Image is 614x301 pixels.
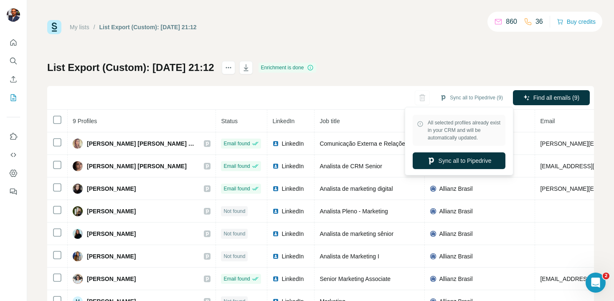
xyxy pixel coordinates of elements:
h1: List Export (Custom): [DATE] 21:12 [47,61,214,74]
button: Find all emails (9) [513,90,590,105]
img: company-logo [430,253,436,260]
img: LinkedIn logo [272,185,279,192]
div: Enrichment is done [259,63,317,73]
button: Sync all to Pipedrive (9) [434,91,509,104]
span: Senior Marketing Associate [320,276,391,282]
img: LinkedIn logo [272,208,279,215]
img: Avatar [73,251,83,261]
span: [PERSON_NAME] [87,207,136,215]
span: Analista de Marketing I [320,253,379,260]
img: Avatar [73,206,83,216]
span: LinkedIn [282,230,304,238]
span: LinkedIn [282,139,304,148]
span: [PERSON_NAME] [PERSON_NAME] Tufolo [87,139,195,148]
span: 2 [603,273,609,279]
span: Analista de CRM Senior [320,163,382,169]
span: LinkedIn [282,162,304,170]
span: LinkedIn [282,185,304,193]
span: Email found [223,185,250,192]
span: LinkedIn [282,252,304,261]
button: Enrich CSV [7,72,20,87]
button: Search [7,53,20,68]
span: [PERSON_NAME] [87,252,136,261]
button: My lists [7,90,20,105]
div: List Export (Custom): [DATE] 21:12 [99,23,197,31]
button: Use Surfe API [7,147,20,162]
span: Comunicação Externa e Relações Institucionais [320,140,444,147]
span: Allianz Brasil [439,207,472,215]
span: LinkedIn [282,207,304,215]
img: Avatar [7,8,20,22]
span: Allianz Brasil [439,185,472,193]
span: Analista de marketing digital [320,185,393,192]
span: Allianz Brasil [439,252,472,261]
button: Sync all to Pipedrive [413,152,505,169]
span: Status [221,118,238,124]
img: Avatar [73,229,83,239]
iframe: Intercom live chat [586,273,606,293]
button: Buy credits [557,16,596,28]
button: Quick start [7,35,20,50]
img: Avatar [73,274,83,284]
span: Email found [223,140,250,147]
img: LinkedIn logo [272,163,279,169]
img: Avatar [73,139,83,149]
span: Allianz Brasil [439,275,472,283]
span: All selected profiles already exist in your CRM and will be automatically updated. [428,119,501,142]
span: Analista Pleno - Marketing [320,208,388,215]
button: Use Surfe on LinkedIn [7,129,20,144]
span: Email found [223,275,250,283]
span: [PERSON_NAME] [87,185,136,193]
img: Avatar [73,184,83,194]
span: LinkedIn [272,118,294,124]
span: Email found [223,162,250,170]
img: LinkedIn logo [272,140,279,147]
span: 9 Profiles [73,118,97,124]
span: Not found [223,230,245,238]
span: Email [540,118,555,124]
a: My lists [70,24,89,30]
span: Find all emails (9) [533,94,579,102]
button: Dashboard [7,166,20,181]
img: company-logo [430,276,436,282]
img: LinkedIn logo [272,230,279,237]
img: company-logo [430,208,436,215]
span: Analista de marketing sênior [320,230,393,237]
p: 36 [535,17,543,27]
p: 860 [506,17,517,27]
button: actions [222,61,235,74]
img: Surfe Logo [47,20,61,34]
img: company-logo [430,230,436,237]
li: / [94,23,95,31]
span: Not found [223,253,245,260]
span: Job title [320,118,340,124]
button: Feedback [7,184,20,199]
span: [PERSON_NAME] [87,275,136,283]
span: Allianz Brasil [439,230,472,238]
img: company-logo [430,185,436,192]
span: [PERSON_NAME] [87,230,136,238]
img: LinkedIn logo [272,276,279,282]
span: [PERSON_NAME] [PERSON_NAME] [87,162,187,170]
span: LinkedIn [282,275,304,283]
img: LinkedIn logo [272,253,279,260]
span: Not found [223,207,245,215]
img: Avatar [73,161,83,171]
